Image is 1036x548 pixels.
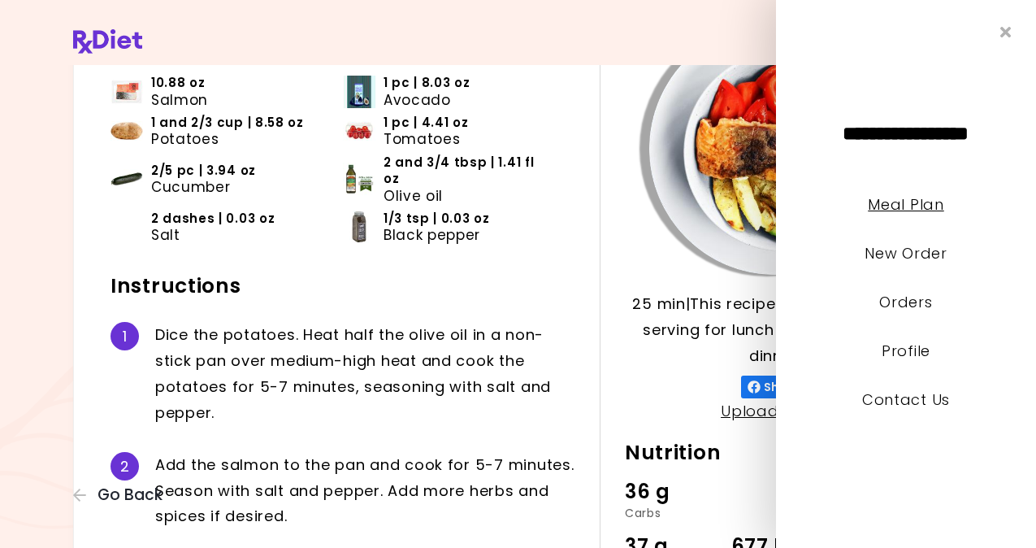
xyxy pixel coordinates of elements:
[868,194,943,215] a: Meal Plan
[151,163,256,179] span: 2/5 pc | 3.94 oz
[151,75,205,91] span: 10.88 oz
[111,322,139,350] div: 1
[73,486,171,504] button: Go Back
[862,389,950,410] a: Contact Us
[98,486,163,504] span: Go Back
[761,381,802,394] span: Share
[721,401,830,421] a: Upload Photo
[384,131,460,147] span: Tomatoes
[625,507,725,519] div: Carbs
[155,452,575,530] div: A d d t h e s a l m o n t o t h e p a n a n d c o o k f o r 5 - 7 m i n u t e s . S e a s o n w i...
[741,376,808,398] button: Share
[155,322,575,425] div: D i c e t h e p o t a t o e s . H e a t h a l f t h e o l i v e o i l i n a n o n - s t i c k p a...
[879,292,932,312] a: Orders
[882,341,930,361] a: Profile
[384,211,490,227] span: 1/3 tsp | 0.03 oz
[1000,24,1012,40] i: Close
[151,227,180,243] span: Salt
[384,115,469,131] span: 1 pc | 4.41 oz
[151,131,219,147] span: Potatoes
[865,243,947,263] a: New Order
[151,115,304,131] span: 1 and 2/3 cup | 8.58 oz
[151,179,230,195] span: Cucumber
[625,440,925,466] h2: Nutrition
[625,476,725,507] div: 36 g
[384,154,552,188] span: 2 and 3/4 tbsp | 1.41 fl oz
[384,227,480,243] span: Black pepper
[111,273,575,299] h2: Instructions
[73,29,142,54] img: RxDiet
[151,211,275,227] span: 2 dashes | 0.03 oz
[384,92,451,108] span: Avocado
[111,452,139,481] div: 2
[625,291,925,369] p: 25 min | This recipe is for 2 servings, 1 serving for lunch and 1 serving for dinner.
[151,92,208,108] span: Salmon
[384,75,470,91] span: 1 pc | 8.03 oz
[384,188,443,204] span: Olive oil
